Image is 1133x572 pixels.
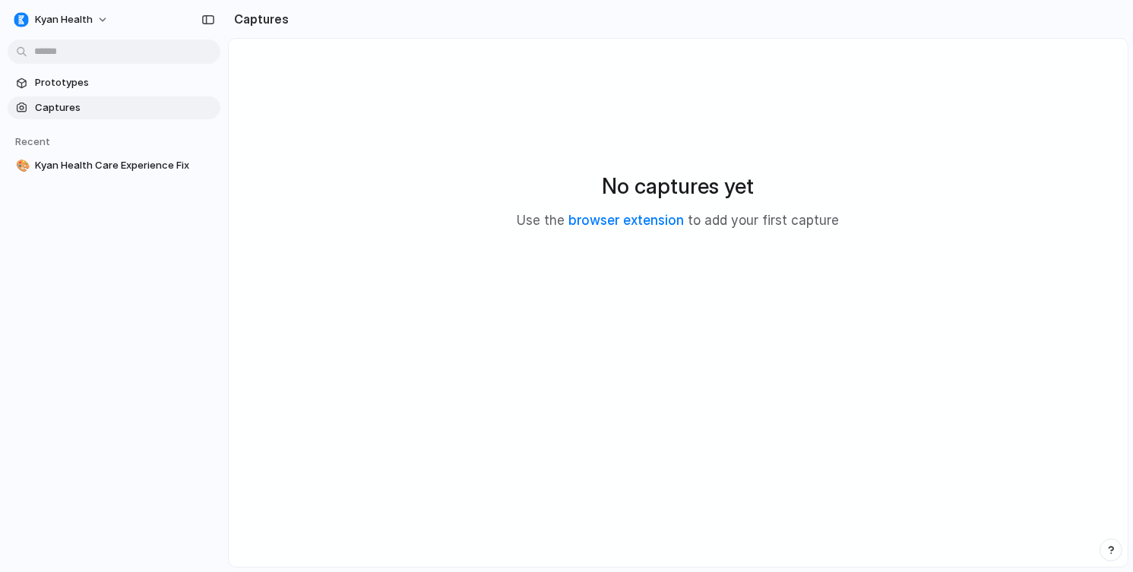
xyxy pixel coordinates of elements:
[8,8,116,32] button: Kyan Health
[603,170,755,202] h2: No captures yet
[8,154,220,177] a: 🎨Kyan Health Care Experience Fix
[35,158,214,173] span: Kyan Health Care Experience Fix
[35,100,214,115] span: Captures
[35,12,93,27] span: Kyan Health
[517,211,840,231] p: Use the to add your first capture
[8,96,220,119] a: Captures
[228,10,289,28] h2: Captures
[15,135,50,147] span: Recent
[8,71,220,94] a: Prototypes
[35,75,214,90] span: Prototypes
[569,213,685,228] a: browser extension
[14,158,29,173] button: 🎨
[16,157,27,175] div: 🎨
